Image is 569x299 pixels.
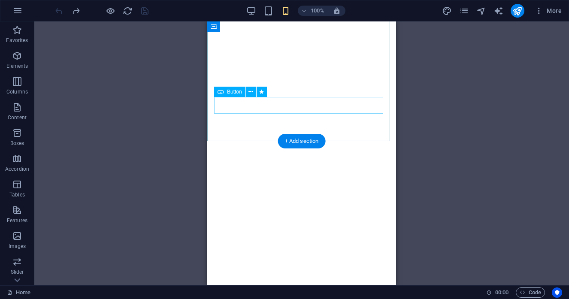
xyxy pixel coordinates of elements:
[486,287,509,298] h6: Session time
[7,287,30,298] a: Click to cancel selection. Double-click to open Pages
[227,89,242,94] span: Button
[442,6,452,16] button: design
[333,7,341,15] i: On resize automatically adjust zoom level to fit chosen device.
[9,243,26,250] p: Images
[71,6,81,16] button: redo
[493,6,504,16] button: text_generator
[459,6,469,16] i: Pages (Ctrl+Alt+S)
[520,287,541,298] span: Code
[535,6,562,15] span: More
[10,140,24,147] p: Boxes
[122,6,133,16] button: reload
[71,6,81,16] i: Redo: Add element (Ctrl+Y, ⌘+Y)
[7,217,27,224] p: Features
[495,287,508,298] span: 00 00
[9,191,25,198] p: Tables
[512,6,522,16] i: Publish
[552,287,562,298] button: Usercentrics
[501,289,502,296] span: :
[298,6,328,16] button: 100%
[123,6,133,16] i: Reload page
[476,6,487,16] button: navigator
[105,6,115,16] button: Click here to leave preview mode and continue editing
[311,6,324,16] h6: 100%
[8,114,27,121] p: Content
[278,134,326,148] div: + Add section
[11,269,24,275] p: Slider
[531,4,565,18] button: More
[493,6,503,16] i: AI Writer
[6,88,28,95] p: Columns
[6,63,28,69] p: Elements
[5,166,29,172] p: Accordion
[511,4,524,18] button: publish
[476,6,486,16] i: Navigator
[459,6,469,16] button: pages
[442,6,452,16] i: Design (Ctrl+Alt+Y)
[6,37,28,44] p: Favorites
[516,287,545,298] button: Code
